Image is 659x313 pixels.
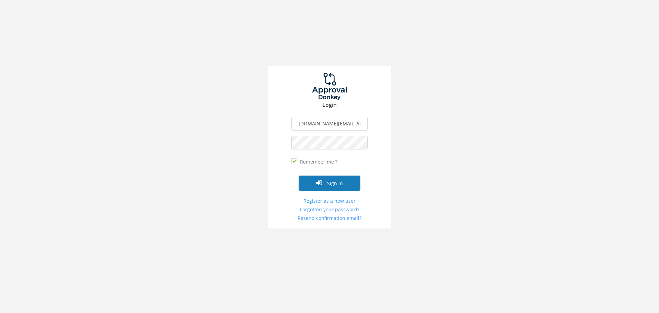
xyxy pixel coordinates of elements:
img: logo.png [304,73,355,100]
a: Register as a new user [291,198,368,204]
h3: Login [268,102,391,108]
a: Forgotten your password? [291,206,368,213]
a: Resend confirmation email? [291,215,368,222]
label: Remember me ? [298,158,337,165]
input: Enter your Email [291,117,368,131]
button: Sign in [299,176,360,191]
